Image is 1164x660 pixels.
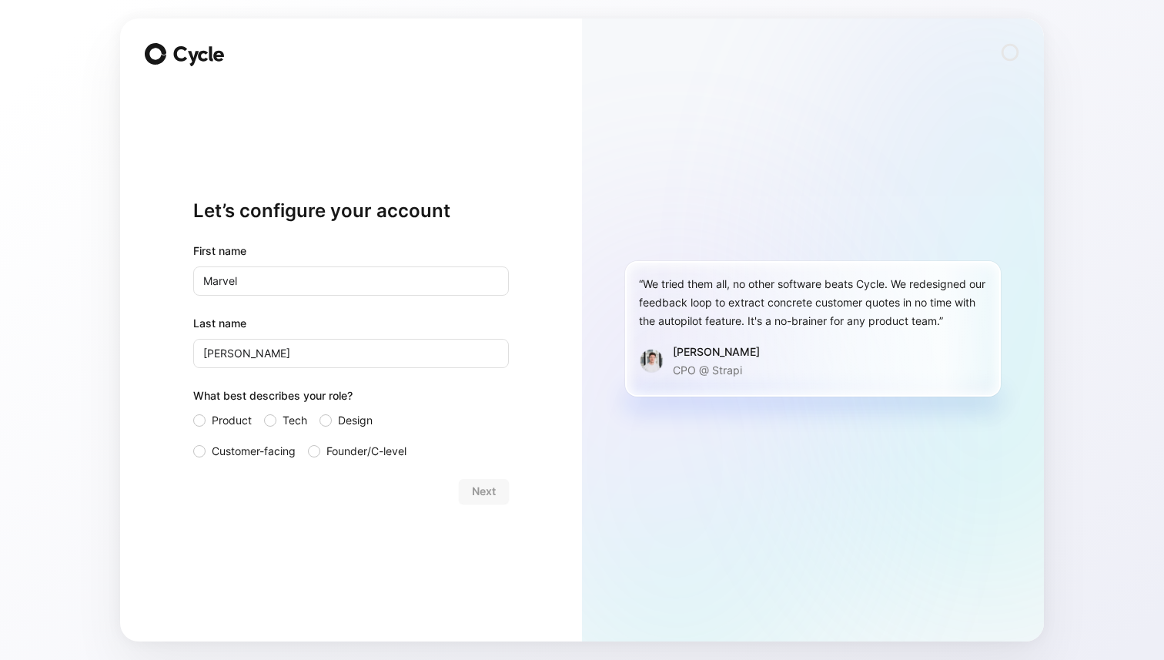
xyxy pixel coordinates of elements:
h1: Let’s configure your account [193,199,509,223]
span: Tech [283,411,307,430]
div: First name [193,242,509,260]
span: Product [212,411,252,430]
input: John [193,266,509,296]
div: “We tried them all, no other software beats Cycle. We redesigned our feedback loop to extract con... [639,275,987,330]
p: CPO @ Strapi [673,361,760,380]
div: What best describes your role? [193,387,509,411]
input: Doe [193,339,509,368]
span: Customer-facing [212,442,296,461]
span: Founder/C-level [326,442,406,461]
span: Design [338,411,373,430]
label: Last name [193,314,509,333]
div: [PERSON_NAME] [673,343,760,361]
